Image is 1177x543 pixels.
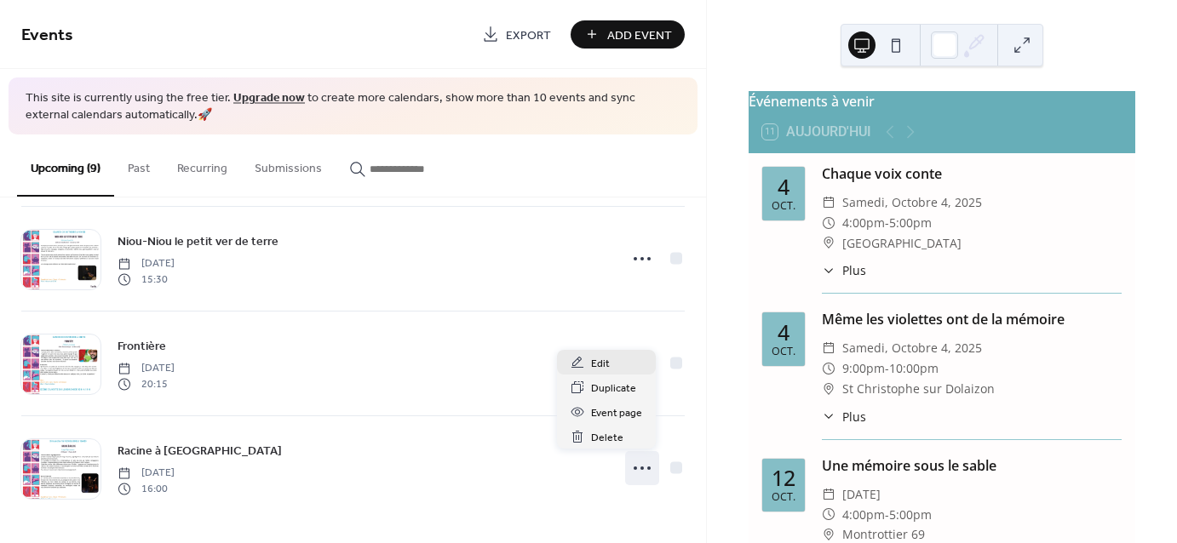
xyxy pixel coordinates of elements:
span: Frontière [118,338,166,356]
button: ​Plus [822,408,866,426]
div: oct. [772,346,795,357]
div: Même les violettes ont de la mémoire [822,309,1122,329]
span: 10:00pm [889,358,939,379]
div: ​ [822,358,835,379]
a: Upgrade now [233,87,305,110]
span: 9:00pm [842,358,885,379]
div: ​ [822,233,835,254]
span: 4:00pm [842,505,885,525]
span: This site is currently using the free tier. to create more calendars, show more than 10 events an... [26,90,680,123]
div: ​ [822,338,835,358]
span: 15:30 [118,271,175,287]
div: ​ [822,505,835,525]
div: 4 [778,322,789,343]
span: Events [21,19,73,52]
span: Duplicate [591,380,636,397]
span: [DATE] [118,361,175,376]
span: [GEOGRAPHIC_DATA] [842,233,962,254]
span: Plus [842,261,866,279]
div: 4 [778,176,789,197]
span: 5:00pm [889,505,932,525]
span: Event page [591,404,642,422]
div: ​ [822,484,835,505]
div: 12 [772,467,795,489]
span: 16:00 [118,481,175,496]
span: 20:15 [118,376,175,392]
a: Niou-Niou le petit ver de terre [118,231,278,251]
span: [DATE] [842,484,881,505]
a: Racine à [GEOGRAPHIC_DATA] [118,441,282,460]
span: - [885,358,889,379]
a: Export [469,20,564,49]
div: ​ [822,213,835,233]
a: Frontière [118,336,166,356]
div: Événements à venir [749,91,1135,111]
div: ​ [822,192,835,213]
span: [DATE] [118,466,175,481]
div: oct. [772,201,795,212]
span: Racine à [GEOGRAPHIC_DATA] [118,443,282,460]
span: Niou-Niou le petit ver de terre [118,233,278,251]
span: Edit [591,355,610,373]
button: ​Plus [822,261,866,279]
div: oct. [772,492,795,503]
span: Add Event [607,26,672,44]
button: Past [114,134,164,195]
span: 4:00pm [842,213,885,233]
button: Add Event [571,20,685,49]
span: [DATE] [118,256,175,271]
div: ​ [822,379,835,399]
button: Submissions [241,134,336,195]
span: Export [506,26,551,44]
span: samedi, octobre 4, 2025 [842,192,982,213]
div: Une mémoire sous le sable [822,455,1122,476]
div: Chaque voix conte [822,163,1122,184]
span: 5:00pm [889,213,932,233]
button: Recurring [164,134,241,195]
span: - [885,505,889,525]
span: samedi, octobre 4, 2025 [842,338,982,358]
span: Delete [591,429,623,447]
div: ​ [822,261,835,279]
div: ​ [822,408,835,426]
span: St Christophe sur Dolaizon [842,379,995,399]
span: Plus [842,408,866,426]
button: Upcoming (9) [17,134,114,197]
span: - [885,213,889,233]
